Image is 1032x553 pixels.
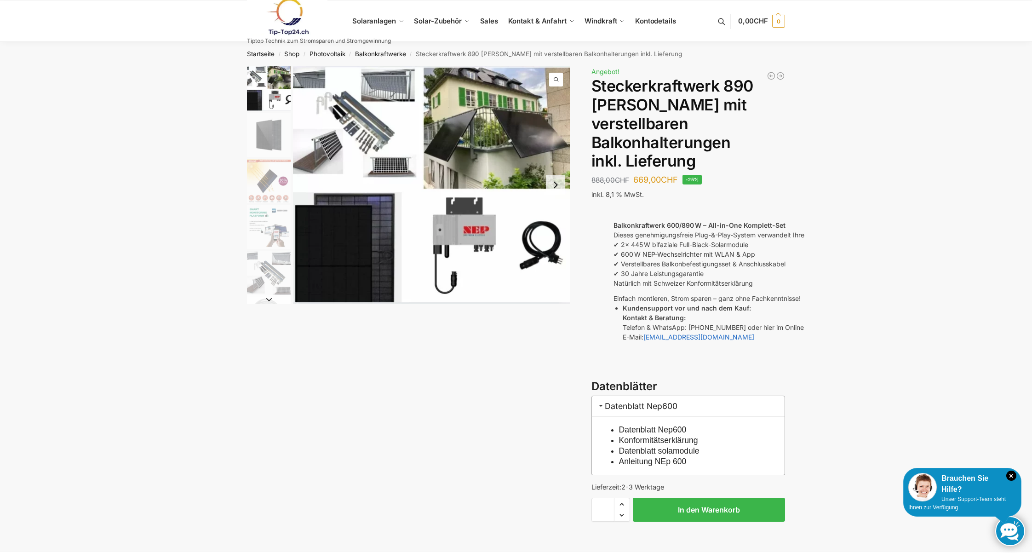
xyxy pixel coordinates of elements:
[767,71,776,81] a: Mega XXL 1780 Watt Steckerkraftwerk Genehmigungsfrei.
[247,205,291,249] img: H2c172fe1dfc145729fae6a5890126e09w.jpg_960x960_39c920dd-527c-43d8-9d2f-57e1d41b5fed_1445x
[591,483,664,491] span: Lieferzeit:
[619,457,687,466] a: Anleitung NEp 600
[591,68,619,75] span: Angebot!
[247,251,291,295] img: Aufstaenderung-Balkonkraftwerk_713x
[614,509,630,521] span: Reduce quantity
[776,71,785,81] a: Balkonkraftwerk 445/600 Watt Bificial
[772,15,785,28] span: 0
[293,66,570,304] a: 860 Watt Komplett mit BalkonhalterungKomplett mit Balkonhalterung
[635,17,676,25] span: Kontodetails
[591,190,644,198] span: inkl. 8,1 % MwSt.
[682,175,702,184] span: -25%
[591,77,785,171] h1: Steckerkraftwerk 890 [PERSON_NAME] mit verstellbaren Balkonhalterungen inkl. Lieferung
[247,66,291,111] img: Komplett mit Balkonhalterung
[355,50,406,58] a: Balkonkraftwerke
[754,17,768,25] span: CHF
[591,379,785,395] h3: Datenblätter
[585,17,617,25] span: Windkraft
[623,304,751,312] strong: Kundensupport vor und nach dem Kauf:
[414,17,462,25] span: Solar-Zubehör
[633,498,785,522] button: In den Warenkorb
[275,51,284,58] span: /
[299,51,309,58] span: /
[231,42,802,66] nav: Breadcrumb
[247,295,291,304] button: Next slide
[1006,471,1016,481] i: Schließen
[247,113,291,157] img: Maysun
[643,333,754,341] a: [EMAIL_ADDRESS][DOMAIN_NAME]
[738,7,785,35] a: 0,00CHF 0
[247,50,275,58] a: Startseite
[245,204,291,250] li: 4 / 10
[633,175,678,184] bdi: 669,00
[614,498,630,510] span: Increase quantity
[908,473,937,501] img: Customer service
[310,50,345,58] a: Photovoltaik
[661,175,678,184] span: CHF
[546,175,565,195] button: Next slide
[591,176,629,184] bdi: 888,00
[619,446,699,455] a: Datenblatt solamodule
[908,496,1006,511] span: Unser Support-Team steht Ihnen zur Verfügung
[247,159,291,203] img: Bificial 30 % mehr Leistung
[591,498,614,522] input: Produktmenge
[581,0,629,42] a: Windkraft
[245,158,291,204] li: 3 / 10
[406,51,416,58] span: /
[615,176,629,184] span: CHF
[247,38,391,44] p: Tiptop Technik zum Stromsparen und Stromgewinnung
[284,50,299,58] a: Shop
[623,303,959,342] li: Telefon & WhatsApp: [PHONE_NUMBER] oder hier im Online Chat unter E-Mail:
[476,0,502,42] a: Sales
[631,0,680,42] a: Kontodetails
[623,314,686,322] strong: Kontakt & Beratung:
[293,66,570,304] li: 1 / 10
[613,294,959,303] p: Einfach montieren, Strom sparen – ganz ohne Fachkenntnisse!
[504,0,579,42] a: Kontakt & Anfahrt
[245,66,291,112] li: 1 / 10
[613,220,959,278] p: Dieses genehmigungsfreie Plug-&-Play-System verwandelt Ihren Balkon im Handumdrehen in eine Strom...
[591,396,785,416] h3: Datenblatt Nep600
[621,483,664,491] span: 2-3 Werktage
[245,250,291,296] li: 5 / 10
[908,473,1016,495] div: Brauchen Sie Hilfe?
[738,17,768,25] span: 0,00
[480,17,499,25] span: Sales
[410,0,474,42] a: Solar-Zubehör
[613,221,785,229] strong: Balkonkraftwerk 600/890 W – All-in-One Komplett-Set
[619,436,698,445] a: Konformitätserklärung
[352,17,396,25] span: Solaranlagen
[345,51,355,58] span: /
[619,425,687,434] a: Datenblatt Nep600
[293,66,570,304] img: Komplett mit Balkonhalterung
[613,278,959,288] p: Natürlich mit Schweizer Konformitätserklärung
[508,17,567,25] span: Kontakt & Anfahrt
[245,296,291,342] li: 6 / 10
[245,112,291,158] li: 2 / 10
